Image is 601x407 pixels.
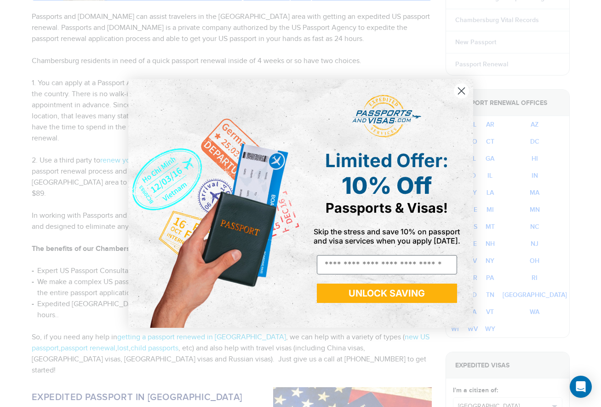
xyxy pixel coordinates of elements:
[325,149,448,172] span: Limited Offer:
[453,83,469,99] button: Close dialog
[342,172,432,199] span: 10% Off
[317,284,457,303] button: UNLOCK SAVING
[314,227,460,245] span: Skip the stress and save 10% on passport and visa services when you apply [DATE].
[128,79,301,328] img: de9cda0d-0715-46ca-9a25-073762a91ba7.png
[570,376,592,398] div: Open Intercom Messenger
[352,95,421,138] img: passports and visas
[326,200,448,216] span: Passports & Visas!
